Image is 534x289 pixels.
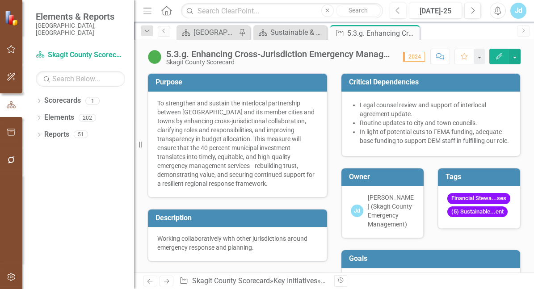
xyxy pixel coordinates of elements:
a: Skagit County Scorecard [192,276,270,285]
button: Jd [510,3,526,19]
div: 202 [79,114,96,121]
h3: Critical Dependencies [349,78,516,86]
div: Jd [351,205,363,217]
div: [DATE]-25 [412,6,459,17]
span: (5) Sustainable...ent [447,206,508,218]
li: Legal counsel review and support of interlocal agreement update. [360,101,511,118]
input: Search ClearPoint... [181,3,383,19]
a: Skagit County Scorecard [36,50,125,60]
div: 5.3.g. Enhancing Cross-Jurisdiction Emergency Management Collaboration [347,28,417,39]
img: On Target [147,50,162,64]
li: In light of potential cuts to FEMA funding, adequate base funding to support DEM staff in fulfill... [360,127,511,145]
a: Elements [44,113,74,123]
a: Reports [44,130,69,140]
div: 51 [74,131,88,138]
a: Sustainable & Resilient County Government (KFA 5) Initiative Dashboard [256,27,324,38]
a: Key Initiatives [273,276,317,285]
p: To strengthen and sustain the interlocal partnership between [GEOGRAPHIC_DATA] and its member cit... [157,99,318,188]
div: [PERSON_NAME] (Skagit County Emergency Management) [368,193,414,229]
button: Search [336,4,381,17]
span: Financial Stewa...ses [447,193,510,204]
a: Scorecards [44,96,81,106]
div: 5.3.g. Enhancing Cross-Jurisdiction Emergency Management Collaboration [166,49,394,59]
div: Skagit County Scorecard [166,59,394,66]
p: Working collaboratively with other jurisdictions around emergency response and planning. [157,234,318,252]
h3: Owner [349,173,419,181]
span: 2024 [403,52,425,62]
h3: Purpose [156,78,323,86]
a: [GEOGRAPHIC_DATA] Page [179,27,236,38]
span: Search [349,7,368,14]
li: Routine updates to city and town councils. [360,118,511,127]
input: Search Below... [36,71,125,87]
button: [DATE]-25 [409,3,463,19]
div: 1 [85,97,100,105]
h3: Goals [349,255,516,263]
img: ClearPoint Strategy [4,10,20,26]
h3: Tags [446,173,516,181]
h3: Description [156,214,323,222]
div: [GEOGRAPHIC_DATA] Page [193,27,236,38]
span: Elements & Reports [36,11,125,22]
div: Sustainable & Resilient County Government (KFA 5) Initiative Dashboard [270,27,324,38]
small: [GEOGRAPHIC_DATA], [GEOGRAPHIC_DATA] [36,22,125,37]
div: » » [179,276,327,286]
